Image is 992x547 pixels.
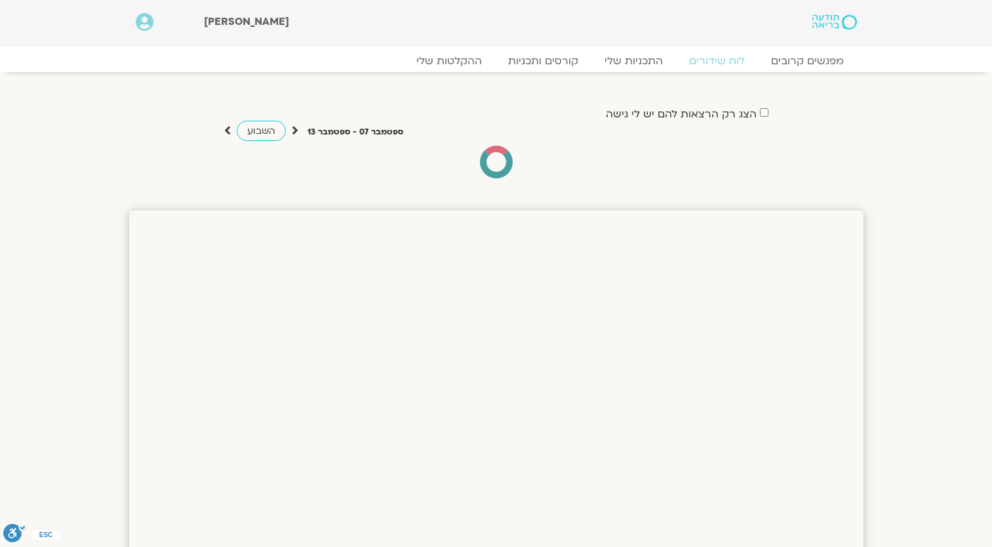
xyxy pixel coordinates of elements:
a: התכניות שלי [591,54,676,68]
span: [PERSON_NAME] [204,14,289,29]
a: מפגשים קרובים [758,54,857,68]
p: ספטמבר 07 - ספטמבר 13 [308,125,403,139]
span: השבוע [247,125,275,137]
nav: Menu [136,54,857,68]
a: קורסים ותכניות [495,54,591,68]
a: ההקלטות שלי [403,54,495,68]
label: הצג רק הרצאות להם יש לי גישה [606,108,757,120]
a: לוח שידורים [676,54,758,68]
a: השבוע [237,121,286,141]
